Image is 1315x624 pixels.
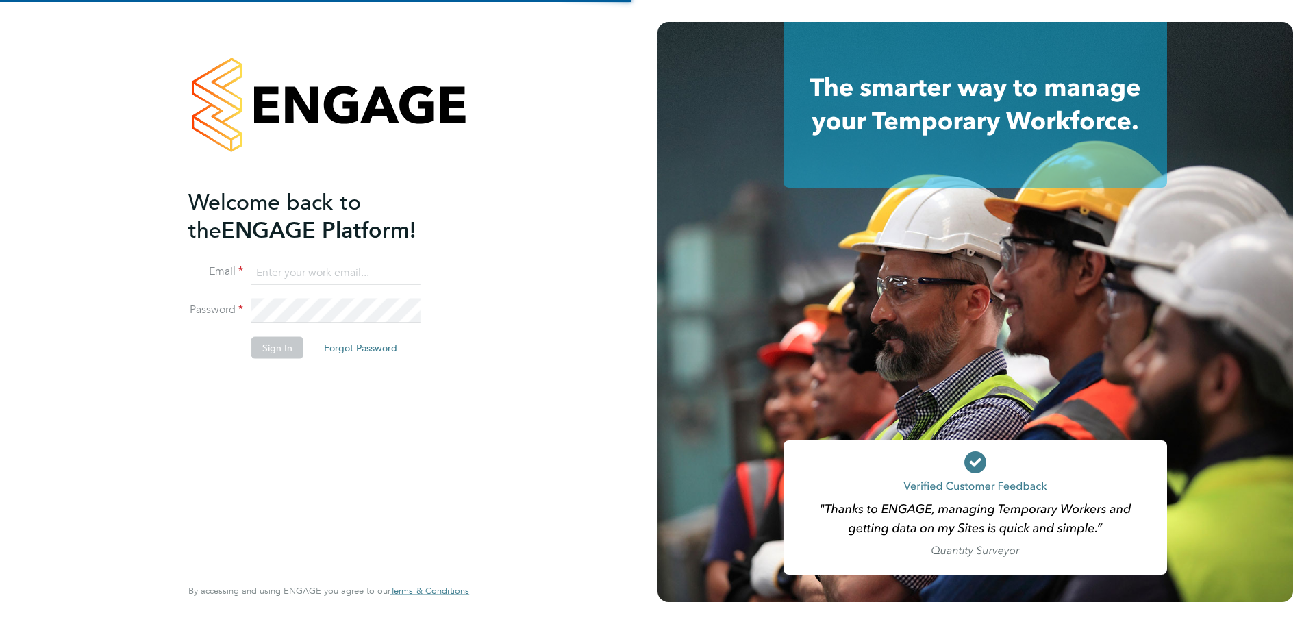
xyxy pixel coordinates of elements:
button: Sign In [251,337,303,359]
label: Email [188,264,243,279]
span: Terms & Conditions [390,585,469,597]
label: Password [188,303,243,317]
h2: ENGAGE Platform! [188,188,455,244]
input: Enter your work email... [251,260,421,285]
a: Terms & Conditions [390,586,469,597]
span: Welcome back to the [188,188,361,243]
span: By accessing and using ENGAGE you agree to our [188,585,469,597]
button: Forgot Password [313,337,408,359]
